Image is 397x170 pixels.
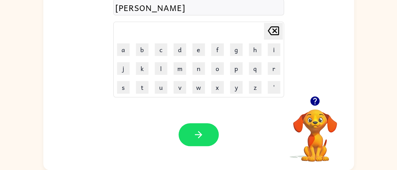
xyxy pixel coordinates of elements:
button: f [211,43,224,56]
button: t [136,81,148,94]
button: q [249,62,261,75]
button: o [211,62,224,75]
button: c [155,43,167,56]
video: Your browser must support playing .mp4 files to use Literably. Please try using another browser. [284,100,346,162]
button: p [230,62,243,75]
button: g [230,43,243,56]
button: a [117,43,130,56]
button: m [174,62,186,75]
button: x [211,81,224,94]
button: v [174,81,186,94]
button: h [249,43,261,56]
button: s [117,81,130,94]
button: b [136,43,148,56]
button: y [230,81,243,94]
div: [PERSON_NAME] [115,1,282,14]
button: i [268,43,280,56]
button: n [192,62,205,75]
button: k [136,62,148,75]
button: d [174,43,186,56]
button: j [117,62,130,75]
button: z [249,81,261,94]
button: u [155,81,167,94]
button: ' [268,81,280,94]
button: r [268,62,280,75]
button: e [192,43,205,56]
button: w [192,81,205,94]
button: l [155,62,167,75]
